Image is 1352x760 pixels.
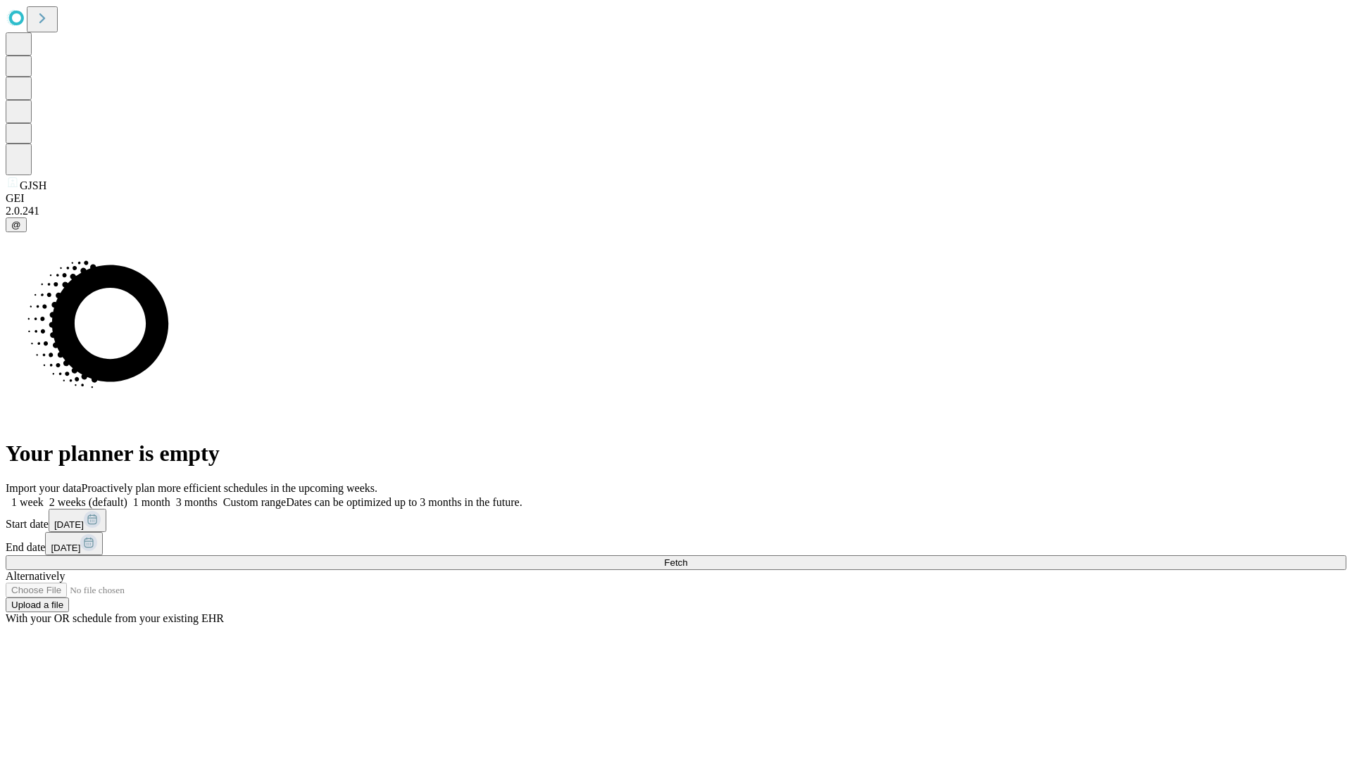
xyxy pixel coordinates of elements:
button: [DATE] [49,509,106,532]
span: GJSH [20,179,46,191]
span: Fetch [664,557,687,568]
h1: Your planner is empty [6,441,1346,467]
span: With your OR schedule from your existing EHR [6,612,224,624]
span: 3 months [176,496,218,508]
span: 1 month [133,496,170,508]
span: @ [11,220,21,230]
span: 1 week [11,496,44,508]
button: Fetch [6,555,1346,570]
button: [DATE] [45,532,103,555]
span: Dates can be optimized up to 3 months in the future. [286,496,522,508]
span: 2 weeks (default) [49,496,127,508]
span: [DATE] [54,519,84,530]
span: Proactively plan more efficient schedules in the upcoming weeks. [82,482,377,494]
button: Upload a file [6,597,69,612]
span: Alternatively [6,570,65,582]
div: End date [6,532,1346,555]
div: Start date [6,509,1346,532]
span: Import your data [6,482,82,494]
span: Custom range [223,496,286,508]
div: 2.0.241 [6,205,1346,217]
div: GEI [6,192,1346,205]
button: @ [6,217,27,232]
span: [DATE] [51,543,80,553]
